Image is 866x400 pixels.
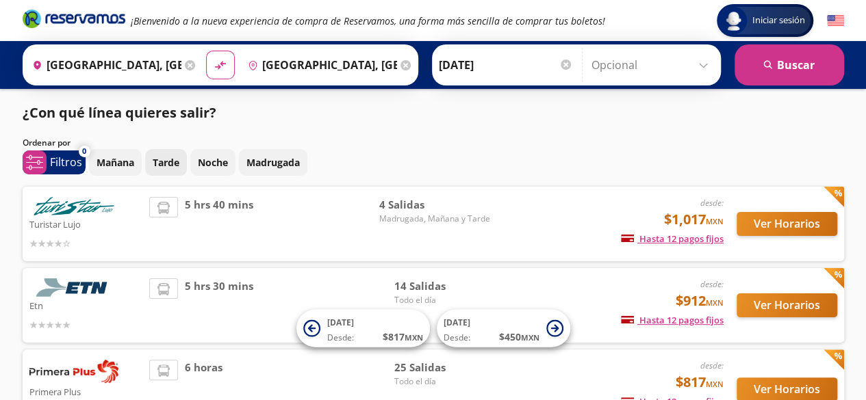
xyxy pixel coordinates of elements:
span: $ 450 [499,330,539,344]
i: Brand Logo [23,8,125,29]
button: [DATE]Desde:$450MXN [437,310,570,347]
img: Etn [29,278,118,297]
button: 0Filtros [23,150,86,174]
button: Noche [190,149,235,176]
span: Desde: [444,332,470,344]
span: 4 Salidas [379,197,489,213]
p: Filtros [50,154,82,170]
em: desde: [700,197,724,209]
input: Opcional [591,48,714,82]
span: 5 hrs 40 mins [185,197,253,251]
span: Todo el día [394,375,489,388]
em: desde: [700,360,724,371]
span: $817 [676,372,724,392]
button: Buscar [735,44,844,85]
input: Elegir Fecha [439,48,573,82]
p: Tarde [153,155,179,170]
input: Buscar Origen [27,48,181,82]
p: Madrugada [246,155,300,170]
span: Madrugada, Mañana y Tarde [379,213,489,225]
p: Primera Plus [29,383,143,399]
span: 5 hrs 30 mins [185,278,253,332]
span: Hasta 12 pagos fijos [621,314,724,326]
span: 0 [82,146,86,157]
small: MXN [706,297,724,308]
span: [DATE] [444,317,470,328]
button: Tarde [145,149,187,176]
span: Todo el día [394,294,489,306]
span: $912 [676,291,724,311]
p: Etn [29,297,143,313]
button: Madrugada [239,149,307,176]
span: Desde: [327,332,354,344]
button: [DATE]Desde:$817MXN [296,310,430,347]
p: Noche [198,155,228,170]
button: Mañana [89,149,142,176]
small: MXN [521,332,539,343]
span: $1,017 [664,209,724,230]
span: [DATE] [327,317,354,328]
button: Ver Horarios [737,212,837,236]
span: 25 Salidas [394,360,489,375]
span: Hasta 12 pagos fijos [621,232,724,245]
button: Ver Horarios [737,293,837,317]
small: MXN [405,332,423,343]
span: 14 Salidas [394,278,489,294]
span: $ 817 [383,330,423,344]
img: Primera Plus [29,360,118,383]
small: MXN [706,379,724,389]
em: desde: [700,278,724,290]
em: ¡Bienvenido a la nueva experiencia de compra de Reservamos, una forma más sencilla de comprar tus... [131,14,605,27]
input: Buscar Destino [242,48,397,82]
p: Turistar Lujo [29,215,143,232]
p: Ordenar por [23,137,71,149]
p: ¿Con qué línea quieres salir? [23,103,216,123]
button: English [827,12,844,29]
span: Iniciar sesión [747,14,811,27]
small: MXN [706,216,724,226]
p: Mañana [97,155,134,170]
a: Brand Logo [23,8,125,33]
img: Turistar Lujo [29,197,118,215]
